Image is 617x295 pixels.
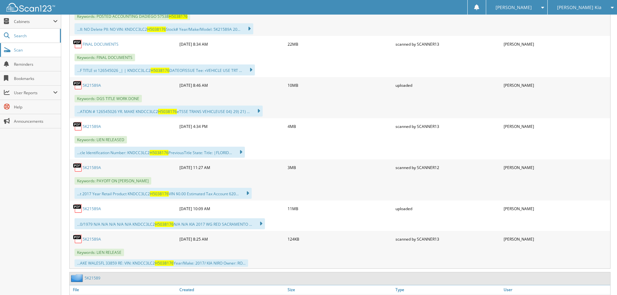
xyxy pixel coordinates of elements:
[74,23,253,34] div: ...II: NO Delete PII: NO VIN: KNDCC3LC2 Stock# Year/Make/Model: 5K21589A 20...
[394,285,502,294] a: Type
[502,285,610,294] a: User
[286,202,394,215] div: 11MB
[155,221,174,227] span: H5038176
[502,233,610,245] div: [PERSON_NAME]
[286,161,394,174] div: 3MB
[73,234,83,244] img: PDF.png
[14,119,58,124] span: Announcements
[73,39,83,49] img: PDF.png
[286,79,394,92] div: 10MB
[74,249,124,256] span: Keywords: LIEN RELEASE
[14,19,53,24] span: Cabinets
[74,13,190,20] span: Keywords: POSTED ACCOUNTING DADIEGO 57538
[286,38,394,51] div: 22MB
[158,109,177,114] span: H5038176
[150,191,169,197] span: H5038176
[394,38,502,51] div: scanned by SCANNER13
[286,233,394,245] div: 124KB
[74,95,142,102] span: Keywords: DGS TITLE WORK DONE
[83,165,101,170] a: 5K21589A
[71,274,85,282] img: folder2.png
[83,41,119,47] a: FINAL DOCUMENTS
[394,161,502,174] div: scanned by SCANNER12
[83,236,101,242] a: 5K21589A
[178,79,286,92] div: [DATE] 8:46 AM
[70,285,178,294] a: File
[150,150,168,155] span: H5038176
[74,218,265,229] div: ...0/1979 N/A N/A N/A N/A N/A KNDCC3LC2 N/A N/A KIA 2017 WG RED SACRAMENTO ...
[74,188,252,199] div: ...t 2017 Year Retail Product KNDCC3LC2 VIN $0.00 Estimated Tax Account 620...
[178,233,286,245] div: [DATE] 8:25 AM
[496,6,532,9] span: [PERSON_NAME]
[151,68,169,73] span: H5038176
[502,202,610,215] div: [PERSON_NAME]
[502,38,610,51] div: [PERSON_NAME]
[83,124,101,129] a: 5K21589A
[14,62,58,67] span: Reminders
[178,202,286,215] div: [DATE] 10:09 AM
[286,285,394,294] a: Size
[6,3,55,12] img: scan123-logo-white.svg
[155,260,174,266] span: H5038176
[74,106,263,117] div: ...ATION # 126545026 YR. MAKE KNDCC3LC2 eTSSE TRANS VEHICLEUSE 04} 29) 21) ...
[74,177,151,185] span: Keywords: PAYOFF ON [PERSON_NAME]
[502,161,610,174] div: [PERSON_NAME]
[394,120,502,133] div: scanned by SCANNER13
[147,27,166,32] span: H5038176
[178,285,286,294] a: Created
[14,33,57,39] span: Search
[14,90,53,96] span: User Reports
[585,264,617,295] iframe: Chat Widget
[14,104,58,110] span: Help
[178,120,286,133] div: [DATE] 4:34 PM
[73,163,83,172] img: PDF.png
[286,120,394,133] div: 4MB
[14,47,58,53] span: Scan
[14,76,58,81] span: Bookmarks
[73,80,83,90] img: PDF.png
[169,14,188,19] span: H5038176
[73,121,83,131] img: PDF.png
[83,83,101,88] a: 5K21589A
[83,206,101,211] a: 5K21589A
[85,275,100,281] a: 5K21589
[73,204,83,213] img: PDF.png
[394,79,502,92] div: uploaded
[74,147,245,158] div: ...cle Identification Number: KNDCC3LC2 PreviousTitle State: Title: |FLORID...
[502,79,610,92] div: [PERSON_NAME]
[502,120,610,133] div: [PERSON_NAME]
[178,161,286,174] div: [DATE] 11:27 AM
[74,54,135,61] span: Keywords: FINAL DOCUMENTS
[74,259,248,267] div: ...AKE WALESFL 33859 RE: VIN: KNDCC3LC2 Year/Make: 2017/ KIA NIRO Owner: RO...
[557,6,601,9] span: [PERSON_NAME] Kia
[394,233,502,245] div: scanned by SCANNER13
[178,38,286,51] div: [DATE] 8:34 AM
[74,64,255,75] div: ...F TITLE st 126545026 _| | KNDCC3L.C2 DATEOFISSUE Tee: «VEHICLE USE TRT ...
[394,202,502,215] div: uploaded
[74,136,127,143] span: Keywords: LIEN RELEASED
